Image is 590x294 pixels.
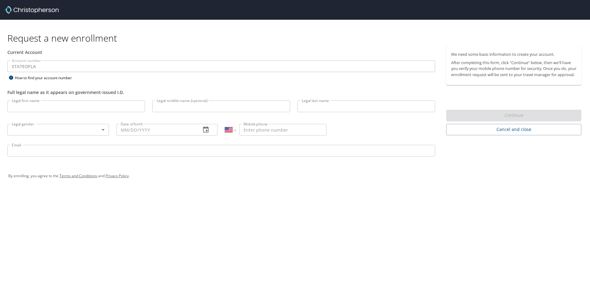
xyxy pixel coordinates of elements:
button: Cancel and close [446,124,581,135]
div: Current Account [7,49,435,55]
div: Full legal name as it appears on government-issued I.D. [7,89,435,96]
span: Cancel and close [451,126,576,133]
div: ​ [7,124,109,136]
img: cbt logo [5,6,59,14]
input: MM/DD/YYYY [116,124,196,136]
div: By enrolling, you agree to the and . [8,168,582,184]
p: After completing this form, click "Continue" below, then we'll have you verify your mobile phone ... [451,60,576,78]
h1: Request a new enrollment [7,32,586,44]
input: Enter phone number [239,124,326,136]
div: How to find your account number [7,74,85,82]
a: Terms and Conditions [60,173,97,178]
a: Privacy Policy [106,173,129,178]
p: We need some basic information to create your account. [451,51,576,57]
